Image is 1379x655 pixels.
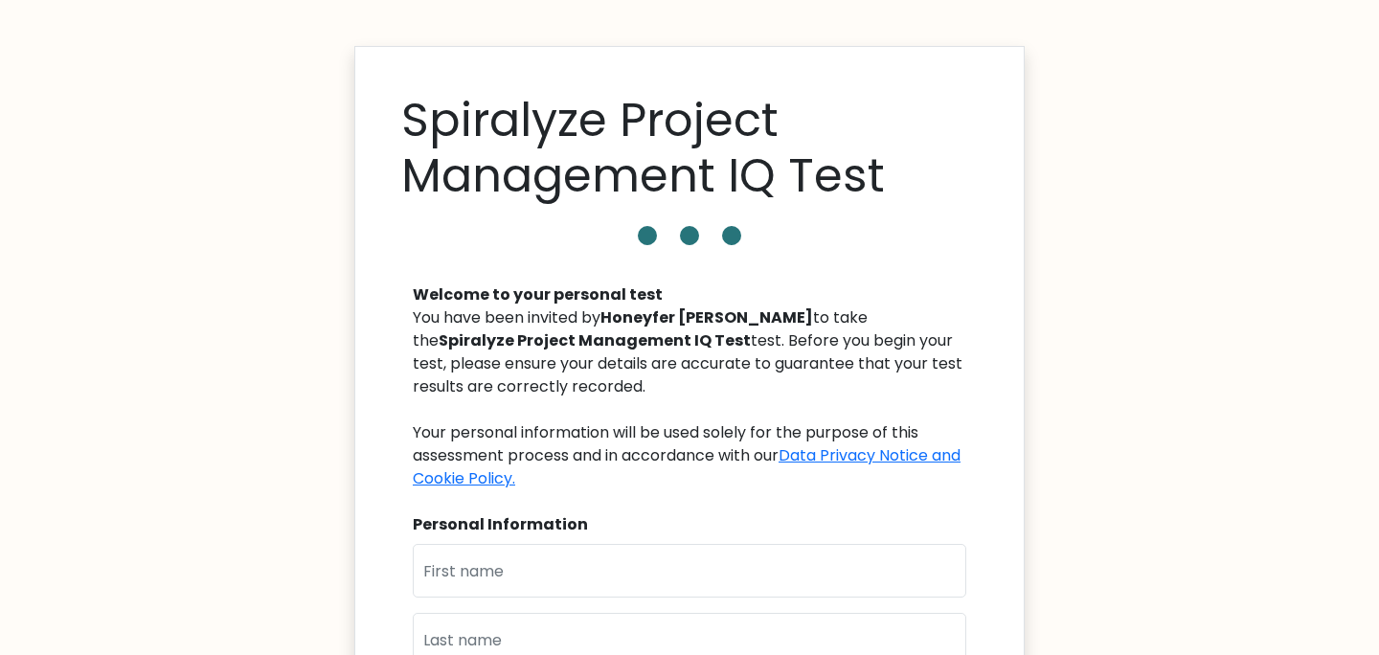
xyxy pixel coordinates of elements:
div: You have been invited by to take the test. Before you begin your test, please ensure your details... [413,306,966,490]
input: First name [413,544,966,598]
b: Honeyfer [PERSON_NAME] [600,306,813,328]
div: Welcome to your personal test [413,283,966,306]
b: Spiralyze Project Management IQ Test [439,329,751,351]
h1: Spiralyze Project Management IQ Test [401,93,978,203]
div: Personal Information [413,513,966,536]
a: Data Privacy Notice and Cookie Policy. [413,444,961,489]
